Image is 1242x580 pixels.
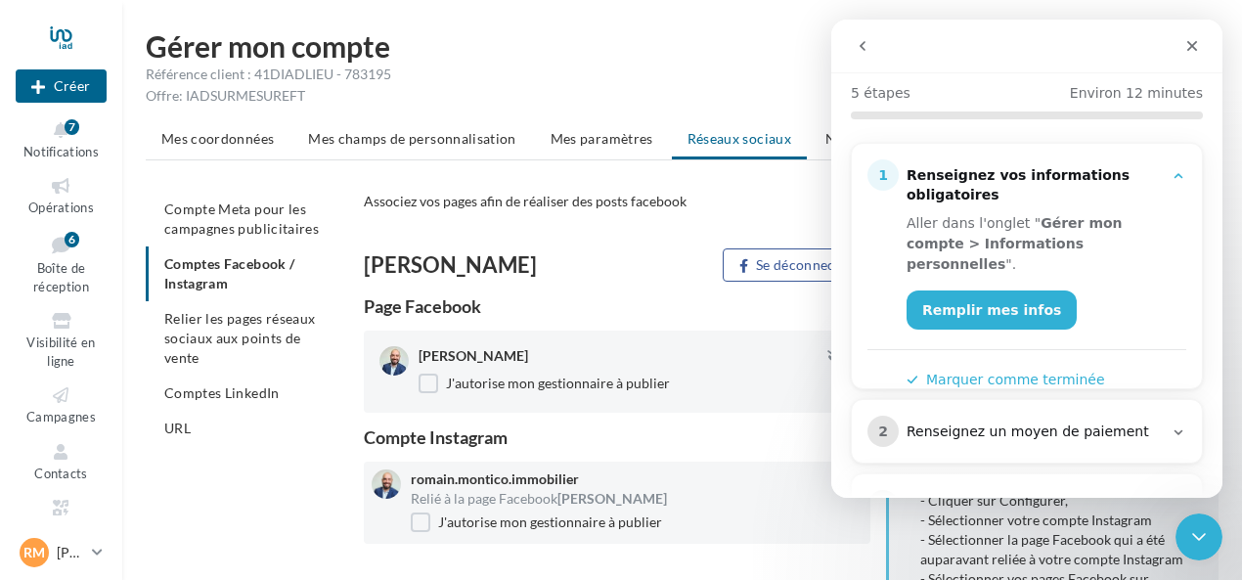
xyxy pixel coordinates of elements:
a: Médiathèque [16,493,107,541]
span: Campagnes [26,409,96,424]
span: Visibilité en ligne [26,335,95,369]
button: Créer [16,69,107,103]
span: Notifications [23,144,99,159]
a: Campagnes [16,380,107,428]
span: Compte Meta pour les campagnes publicitaires [164,201,319,237]
span: romain.montico.immobilier [411,470,579,487]
button: Se déconnecter [723,248,870,282]
span: Mes champs de personnalisation [308,130,516,147]
span: Associez vos pages afin de réaliser des posts facebook [364,193,687,209]
div: 7 [65,119,79,135]
iframe: Intercom live chat [831,20,1222,498]
span: Mes paramètres [551,130,653,147]
div: Compte Instagram [364,428,870,446]
div: Référence client : 41DIADLIEU - 783195 [146,65,1219,84]
div: [PERSON_NAME] [364,254,609,276]
span: Boîte de réception [33,260,89,294]
a: Boîte de réception6 [16,228,107,299]
div: Page Facebook [364,297,870,315]
a: RM [PERSON_NAME] [16,534,107,571]
div: Nouvelle campagne [16,69,107,103]
label: J'autorise mon gestionnaire à publier [419,374,670,393]
div: Relié à la page Facebook [411,489,863,509]
span: Opérations [28,200,94,215]
h1: Gérer mon compte [146,31,1219,61]
div: Offre: IADSURMESUREFT [146,86,1219,106]
a: Visibilité en ligne [16,306,107,373]
span: RM [23,543,45,562]
div: Vérifiez vos champs de personnalisation [75,477,332,516]
a: Opérations [16,171,107,219]
span: Contacts [34,466,88,481]
button: Notifications 7 [16,115,107,163]
span: Notifications [825,130,910,147]
iframe: Intercom live chat [1175,513,1222,560]
div: Vérifiez vos champs de personnalisation [36,470,355,516]
label: J'autorise mon gestionnaire à publier [411,513,662,532]
span: Mes coordonnées [161,130,274,147]
div: 6 [65,232,79,247]
span: Comptes LinkedIn [164,384,280,401]
span: [PERSON_NAME] [419,347,528,364]
p: [PERSON_NAME] [57,543,84,562]
span: Relier les pages réseaux sociaux aux points de vente [164,310,315,366]
a: Contacts [16,437,107,485]
span: URL [164,420,191,436]
span: [PERSON_NAME] [557,490,667,507]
